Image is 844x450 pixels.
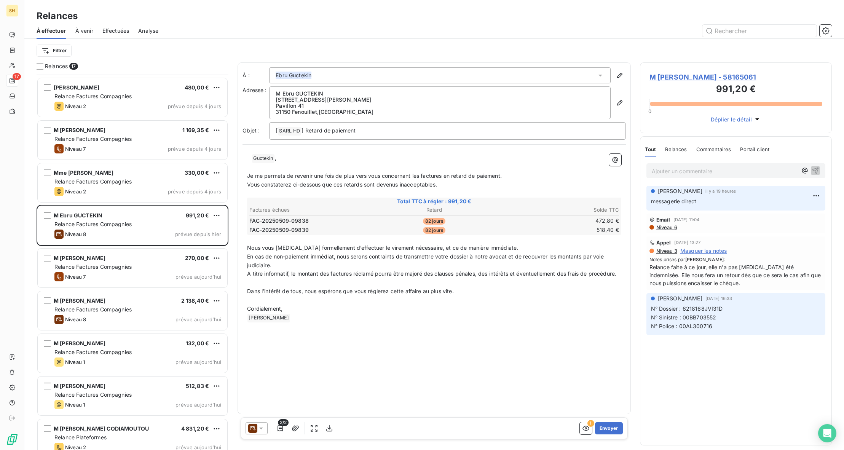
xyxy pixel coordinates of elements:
span: 2 138,40 € [181,297,209,304]
div: grid [37,75,228,450]
span: M [PERSON_NAME] CODIAMOUTOU [54,425,149,432]
span: prévue depuis 4 jours [168,103,221,109]
span: [PERSON_NAME] [658,187,702,195]
span: 0 [648,108,651,114]
span: Niveau 1 [65,359,85,365]
th: Factures échues [249,206,372,214]
span: N° Dossier : 6218168JVI31D [651,305,723,312]
p: Pavillon 41 [276,103,604,109]
span: [PERSON_NAME] [685,257,724,262]
span: En cas de non-paiement immédiat, nous serons contraints de transmettre votre dossier à notre avoc... [247,253,605,268]
span: M [PERSON_NAME] [54,340,105,346]
th: Retard [373,206,496,214]
span: prévue depuis 4 jours [168,188,221,195]
th: Solde TTC [496,206,619,214]
span: Effectuées [102,27,129,35]
button: Envoyer [595,422,623,434]
span: Niveau 8 [65,231,86,237]
span: Vous constaterez ci-dessous que ces retards sont devenus inacceptables. [247,181,437,188]
span: [DATE] 11:04 [673,217,700,222]
span: 512,83 € [186,383,209,389]
span: Masquer les notes [680,247,727,255]
span: M [PERSON_NAME] [54,255,105,261]
span: il y a 19 heures [705,189,736,193]
span: prévue aujourd’hui [176,359,221,365]
td: 518,40 € [496,226,619,234]
span: 17 [13,73,21,80]
span: , [275,155,276,161]
span: Je me permets de revenir une fois de plus vers vous concernant les factures en retard de paiement. [247,172,502,179]
span: Relances [45,62,68,70]
span: Relance Factures Compagnies [54,263,132,270]
span: Relances [665,146,687,152]
span: Niveau 8 [65,316,86,322]
span: Niveau 7 [65,146,86,152]
span: Nous vous [MEDICAL_DATA] formellement d’effectuer le virement nécessaire, et ce de manière immédi... [247,244,518,251]
span: À effectuer [37,27,66,35]
span: Relance Factures Compagnies [54,93,132,99]
span: [DATE] 16:33 [705,296,732,301]
span: Ebru Guctekin [276,72,311,79]
span: ] Retard de paiement [302,127,356,134]
span: Total TTC à régler : 991,20 € [248,198,620,205]
span: [PERSON_NAME] [54,84,99,91]
span: Relance Plateformes [54,434,107,440]
span: 2/2 [278,419,289,426]
span: 330,00 € [185,169,209,176]
button: Filtrer [37,45,72,57]
span: [PERSON_NAME] [247,314,290,322]
span: M [PERSON_NAME] - 58165061 [649,72,822,82]
p: M Ebru GUCTEKIN [276,91,604,97]
span: Niveau 2 [65,188,86,195]
span: Cordialement, [247,305,282,312]
span: prévue aujourd’hui [176,402,221,408]
span: M Ebru GUCTEKIN [54,212,102,219]
span: 991,20 € [186,212,209,219]
span: Niveau 7 [65,274,86,280]
span: Portail client [740,146,769,152]
span: Relance Factures Compagnies [54,178,132,185]
h3: Relances [37,9,78,23]
span: N° Sinistre : 00BB703552 [651,314,716,321]
div: Open Intercom Messenger [818,424,836,442]
span: M [PERSON_NAME] [54,127,105,133]
span: Commentaires [696,146,731,152]
span: N° Police : 00AL300716 [651,323,712,329]
p: [STREET_ADDRESS][PERSON_NAME] [276,97,604,103]
td: 472,80 € [496,217,619,225]
span: Relance Factures Compagnies [54,306,132,313]
span: Relance Factures Compagnies [54,136,132,142]
span: Dans l’intérêt de tous, nous espérons que vous règlerez cette affaire au plus vite. [247,288,453,294]
p: 31150 Fenouillet , [GEOGRAPHIC_DATA] [276,109,604,115]
span: FAC-20250509-09838 [249,217,309,225]
span: [DATE] 13:27 [674,240,701,245]
span: M [PERSON_NAME] [54,383,105,389]
span: prévue aujourd’hui [176,274,221,280]
span: prévue aujourd’hui [176,316,221,322]
span: A titre informatif, le montant des factures réclamé pourra être majoré des clauses pénales, des i... [247,270,616,277]
span: Relance faite à ce jour, elle n'a pas [MEDICAL_DATA] été indemnisée. Elle nous fera un retour dès... [649,263,822,287]
span: Niveau 6 [656,224,677,230]
h3: 991,20 € [649,82,822,97]
span: Relance Factures Compagnies [54,349,132,355]
span: 4 831,20 € [181,425,209,432]
span: 82 jours [423,227,445,234]
span: Tout [645,146,656,152]
span: Niveau 2 [65,103,86,109]
a: 17 [6,75,18,87]
span: M [PERSON_NAME] [54,297,105,304]
span: Objet : [243,127,260,134]
span: 270,00 € [185,255,209,261]
span: 1 169,35 € [182,127,209,133]
span: Relance Factures Compagnies [54,391,132,398]
span: Analyse [138,27,158,35]
span: Appel [656,239,671,246]
span: Adresse : [243,87,266,93]
span: [ [276,127,278,134]
span: prévue depuis 4 jours [168,146,221,152]
span: À venir [75,27,93,35]
span: FAC-20250509-09839 [249,226,309,234]
img: Logo LeanPay [6,433,18,445]
button: Déplier le détail [708,115,764,124]
span: Notes prises par : [649,256,822,263]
